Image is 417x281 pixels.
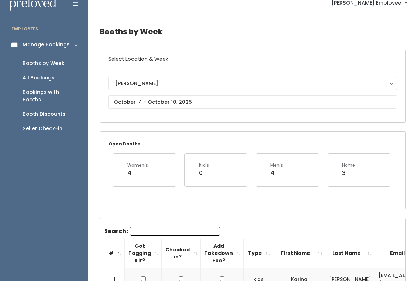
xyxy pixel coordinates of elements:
[23,89,77,103] div: Bookings with Booths
[162,239,201,268] th: Checked in?: activate to sort column ascending
[130,227,220,236] input: Search:
[108,141,140,147] small: Open Booths
[199,162,209,168] div: Kid's
[127,162,148,168] div: Women's
[342,168,355,178] div: 3
[23,74,54,82] div: All Bookings
[244,239,273,268] th: Type: activate to sort column ascending
[127,168,148,178] div: 4
[273,239,325,268] th: First Name: activate to sort column ascending
[115,79,390,87] div: [PERSON_NAME]
[23,41,70,48] div: Manage Bookings
[108,77,397,90] button: [PERSON_NAME]
[270,168,283,178] div: 4
[342,162,355,168] div: Home
[108,95,397,109] input: October 4 - October 10, 2025
[100,50,405,68] h6: Select Location & Week
[100,22,406,41] h4: Booths by Week
[199,168,209,178] div: 0
[23,125,63,132] div: Seller Check-in
[125,239,162,268] th: Got Tagging Kit?: activate to sort column ascending
[325,239,375,268] th: Last Name: activate to sort column ascending
[104,227,220,236] label: Search:
[201,239,244,268] th: Add Takedown Fee?: activate to sort column ascending
[23,110,65,118] div: Booth Discounts
[100,239,125,268] th: #: activate to sort column descending
[23,60,64,67] div: Booths by Week
[270,162,283,168] div: Men's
